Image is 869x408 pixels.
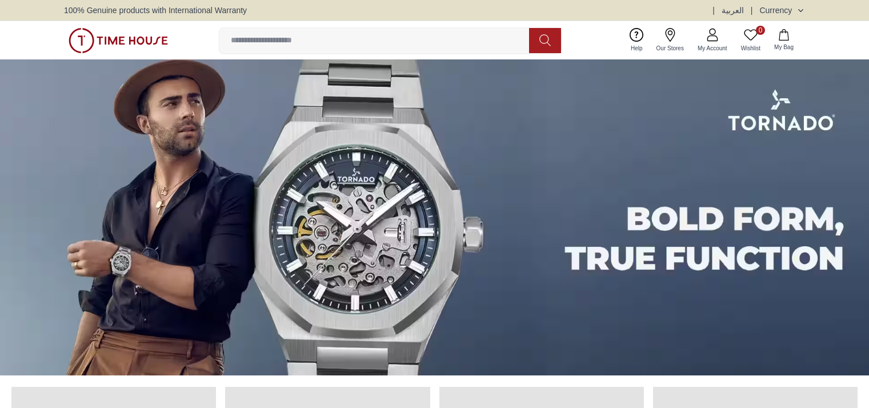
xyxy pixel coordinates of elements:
span: 100% Genuine products with International Warranty [64,5,247,16]
span: 0 [756,26,765,35]
span: | [712,5,715,16]
span: Wishlist [736,44,765,53]
img: ... [69,28,168,53]
span: | [751,5,753,16]
div: Currency [759,5,796,16]
span: Our Stores [652,44,688,53]
span: Help [626,44,647,53]
button: My Bag [767,27,800,54]
a: 0Wishlist [734,26,767,55]
span: My Account [693,44,732,53]
a: Help [624,26,650,55]
button: العربية [722,5,744,16]
span: My Bag [770,43,798,51]
a: Our Stores [650,26,691,55]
